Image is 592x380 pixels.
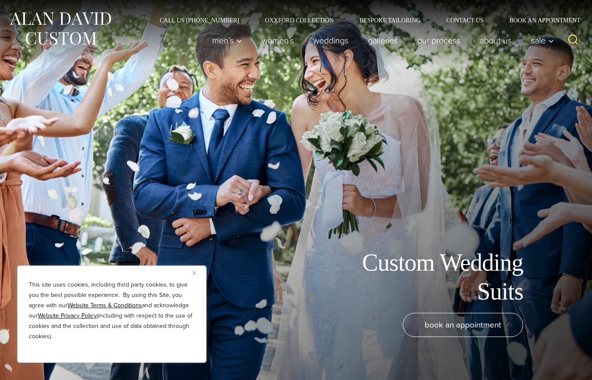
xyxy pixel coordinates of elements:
[68,301,142,310] a: Website Terms & Conditions
[147,17,583,23] nav: Secondary Navigation
[304,32,358,49] a: weddings
[192,268,203,278] button: Close
[212,36,242,45] span: Men’s
[38,311,97,320] a: Website Privacy Policy
[470,32,521,49] a: About Us
[496,17,583,23] a: Book an Appointment
[347,17,433,23] a: Bespoke Tailoring
[330,248,523,306] h1: Custom Wedding Suits
[425,318,501,331] span: book an appointment
[358,32,408,49] a: Galleries
[192,271,196,275] img: Close
[408,32,470,49] a: Our Process
[29,280,195,342] p: This site uses cookies, including third party cookies, to give you the best possible experience. ...
[531,36,554,45] span: Sale
[433,17,496,23] a: Contact Us
[403,313,523,337] a: book an appointment
[147,17,252,23] a: Call Us [PHONE_NUMBER]
[203,32,559,49] nav: Primary Navigation
[252,32,304,49] a: Women’s
[252,17,347,23] a: Oxxford Collection
[563,30,583,51] button: View Search Form
[9,9,112,48] img: Alan David Custom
